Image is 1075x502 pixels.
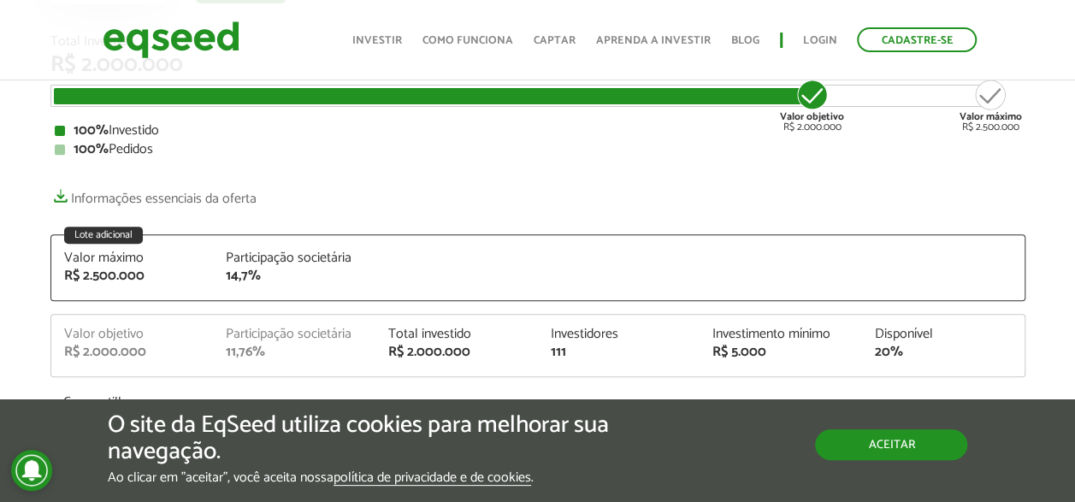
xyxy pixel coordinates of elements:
div: Disponível [875,328,1012,341]
div: R$ 2.000.000 [388,345,525,359]
div: Investido [55,124,1021,138]
p: Ao clicar em "aceitar", você aceita nossa . [108,470,623,486]
div: Valor objetivo [64,328,201,341]
div: Participação societária [226,328,363,341]
div: Investidores [550,328,687,341]
div: 11,76% [226,345,363,359]
h5: O site da EqSeed utiliza cookies para melhorar sua navegação. [108,412,623,465]
div: Lote adicional [64,227,143,244]
div: R$ 2.500.000 [960,78,1022,133]
a: Cadastre-se [857,27,977,52]
a: Aprenda a investir [596,35,711,46]
a: Login [803,35,836,46]
a: Falar com a EqSeed [713,394,1013,429]
div: Participação societária [226,251,363,265]
div: R$ 2.000.000 [64,345,201,359]
a: Captar [534,35,576,46]
div: 14,7% [226,269,363,283]
a: Investir [352,35,402,46]
div: Pedidos [55,143,1021,157]
div: Valor máximo [64,251,201,265]
div: Total investido [388,328,525,341]
strong: 100% [74,138,109,161]
p: Compartilhar: [63,394,688,410]
strong: Valor objetivo [780,109,844,125]
div: Investimento mínimo [712,328,849,341]
button: Aceitar [815,429,967,460]
img: EqSeed [103,17,239,62]
a: política de privacidade e de cookies [334,471,531,486]
a: Blog [731,35,759,46]
a: Informações essenciais da oferta [50,182,257,206]
div: R$ 2.500.000 [64,269,201,283]
div: R$ 5.000 [712,345,849,359]
strong: Valor máximo [960,109,1022,125]
div: R$ 2.000.000 [780,78,844,133]
a: Como funciona [422,35,513,46]
div: 111 [550,345,687,359]
div: 20% [875,345,1012,359]
strong: 100% [74,119,109,142]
